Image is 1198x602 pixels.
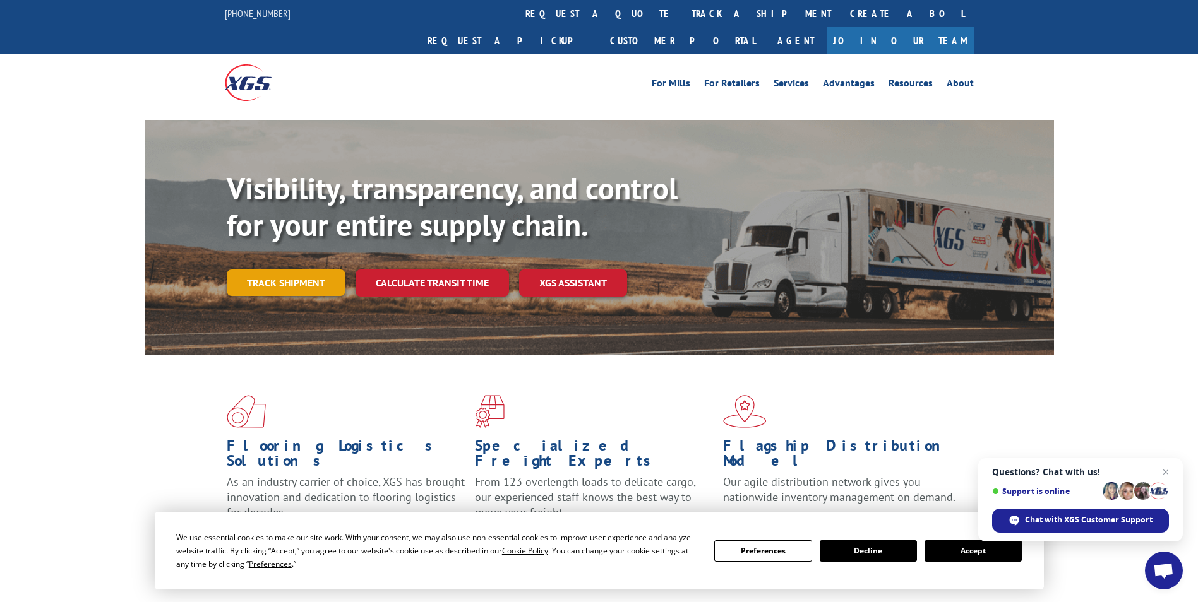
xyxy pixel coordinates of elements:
[227,168,678,244] b: Visibility, transparency, and control for your entire supply chain.
[774,78,809,92] a: Services
[356,269,509,297] a: Calculate transit time
[947,78,974,92] a: About
[227,475,465,519] span: As an industry carrier of choice, XGS has brought innovation and dedication to flooring logistics...
[227,269,345,296] a: Track shipment
[475,395,505,428] img: xgs-icon-focused-on-flooring-red
[1025,514,1153,526] span: Chat with XGS Customer Support
[723,438,962,475] h1: Flagship Distribution Model
[225,7,291,20] a: [PHONE_NUMBER]
[475,438,714,475] h1: Specialized Freight Experts
[601,27,765,54] a: Customer Portal
[765,27,827,54] a: Agent
[502,545,548,556] span: Cookie Policy
[723,395,767,428] img: xgs-icon-flagship-distribution-model-red
[1145,552,1183,589] div: Open chat
[704,78,760,92] a: For Retailers
[652,78,690,92] a: For Mills
[925,540,1022,562] button: Accept
[227,395,266,428] img: xgs-icon-total-supply-chain-intelligence-red
[823,78,875,92] a: Advantages
[155,512,1044,589] div: Cookie Consent Prompt
[475,475,714,531] p: From 123 overlength loads to delicate cargo, our experienced staff knows the best way to move you...
[820,540,917,562] button: Decline
[714,540,812,562] button: Preferences
[992,509,1169,533] div: Chat with XGS Customer Support
[889,78,933,92] a: Resources
[519,269,627,297] a: XGS ASSISTANT
[827,27,974,54] a: Join Our Team
[176,531,699,570] div: We use essential cookies to make our site work. With your consent, we may also use non-essential ...
[249,558,292,569] span: Preferences
[418,27,601,54] a: Request a pickup
[227,438,465,475] h1: Flooring Logistics Solutions
[992,467,1169,477] span: Questions? Chat with us!
[723,475,955,504] span: Our agile distribution network gives you nationwide inventory management on demand.
[992,487,1098,496] span: Support is online
[1158,464,1173,480] span: Close chat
